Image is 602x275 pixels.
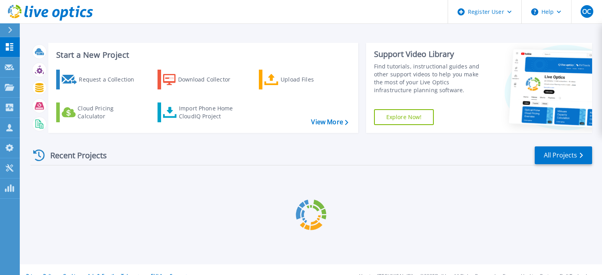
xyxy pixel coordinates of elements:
[158,70,246,89] a: Download Collector
[79,72,142,87] div: Request a Collection
[582,8,591,15] span: OC
[56,51,348,59] h3: Start a New Project
[78,104,141,120] div: Cloud Pricing Calculator
[259,70,347,89] a: Upload Files
[374,49,488,59] div: Support Video Library
[30,146,118,165] div: Recent Projects
[311,118,348,126] a: View More
[178,72,241,87] div: Download Collector
[56,70,144,89] a: Request a Collection
[179,104,241,120] div: Import Phone Home CloudIQ Project
[535,146,592,164] a: All Projects
[374,63,488,94] div: Find tutorials, instructional guides and other support videos to help you make the most of your L...
[374,109,434,125] a: Explore Now!
[56,102,144,122] a: Cloud Pricing Calculator
[281,72,344,87] div: Upload Files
